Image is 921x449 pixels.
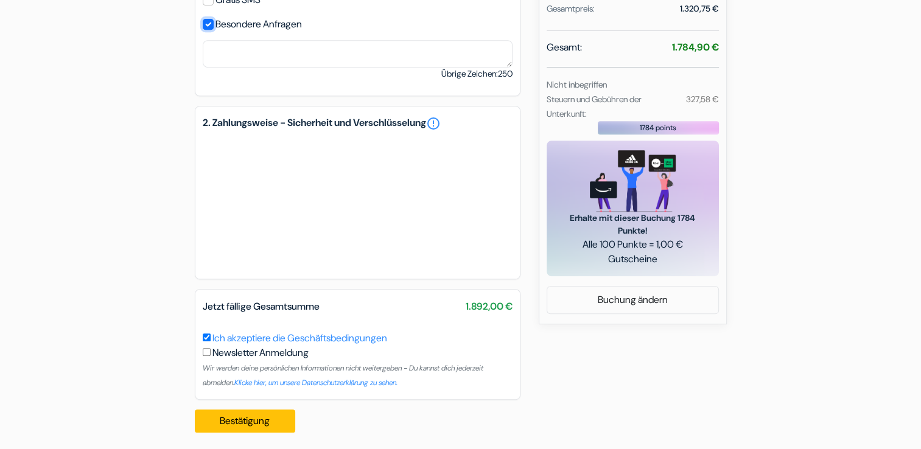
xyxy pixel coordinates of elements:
[672,41,719,54] strong: 1.784,90 €
[590,150,676,212] img: gift_card_hero_new.png
[547,2,595,15] div: Gesamtpreis:
[547,79,607,90] small: Nicht inbegriffen
[195,409,296,433] button: Bestätigung
[203,116,513,131] h5: 2. Zahlungsweise - Sicherheit und Verschlüsselung
[685,94,718,105] small: 327,58 €
[234,378,397,388] a: Klicke hier, um unsere Datenschutzerklärung zu sehen.
[441,68,513,80] small: Übrige Zeichen:
[426,116,441,131] a: error_outline
[215,16,302,33] label: Besondere Anfragen
[640,122,676,133] span: 1784 points
[561,237,704,266] span: Alle 100 Punkte = 1,00 € Gutscheine
[561,212,704,237] span: Erhalte mit dieser Buchung 1784 Punkte!
[547,94,642,119] small: Steuern und Gebühren der Unterkunft:
[498,68,513,79] span: 250
[212,332,387,344] a: Ich akzeptiere die Geschäftsbedingungen
[547,40,582,55] span: Gesamt:
[212,346,309,360] label: Newsletter Anmeldung
[203,363,483,388] small: Wir werden deine persönlichen Informationen nicht weitergeben - Du kannst dich jederzeit abmelden.
[547,288,718,312] a: Buchung ändern
[680,2,719,15] div: 1.320,75 €
[203,300,320,313] span: Jetzt fällige Gesamtsumme
[466,299,513,314] span: 1.892,00 €
[200,133,515,271] iframe: Sicherer Eingaberahmen für Zahlungen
